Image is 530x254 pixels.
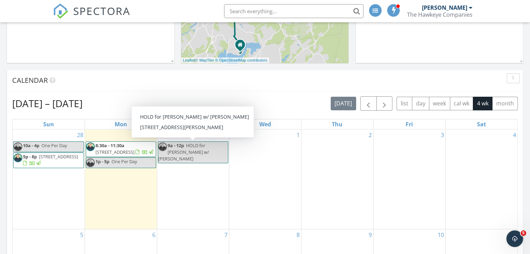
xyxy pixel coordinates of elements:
a: Go to October 4, 2025 [512,129,517,141]
img: danny_new.jpg [86,158,95,167]
iframe: Intercom live chat [506,230,523,247]
img: danny_new.jpg [14,153,22,162]
img: The Best Home Inspection Software - Spectora [53,3,68,19]
a: Go to September 28, 2025 [76,129,85,141]
button: day [412,97,429,110]
a: © MapTiler [195,58,214,62]
span: 5 [521,230,526,236]
a: © OpenStreetMap contributors [215,58,267,62]
span: One Per Day [41,142,67,149]
td: Go to October 2, 2025 [301,129,373,229]
a: Go to October 2, 2025 [367,129,373,141]
a: Go to September 29, 2025 [148,129,157,141]
a: 8:30a - 11:30a [STREET_ADDRESS] [95,142,154,155]
a: 5p - 8p [STREET_ADDRESS] [23,153,78,166]
button: list [397,97,412,110]
a: Monday [113,119,129,129]
button: Previous [360,96,377,111]
td: Go to October 1, 2025 [229,129,301,229]
button: week [429,97,450,110]
a: Go to October 9, 2025 [367,229,373,240]
a: 8:30a - 11:30a [STREET_ADDRESS] [86,141,156,157]
a: Saturday [476,119,487,129]
a: Go to October 1, 2025 [295,129,301,141]
a: Go to October 5, 2025 [79,229,85,240]
span: [STREET_ADDRESS] [95,149,135,155]
a: Go to September 30, 2025 [220,129,229,141]
button: [DATE] [331,97,356,110]
div: The Hawkeye Companies [407,11,473,18]
a: SPECTORA [53,9,130,24]
a: 5p - 8p [STREET_ADDRESS] [13,152,84,168]
a: Tuesday [186,119,199,129]
a: Go to October 3, 2025 [439,129,445,141]
a: Thursday [330,119,344,129]
div: [PERSON_NAME] [422,4,467,11]
span: SPECTORA [73,3,130,18]
a: Friday [404,119,414,129]
a: Go to October 7, 2025 [223,229,229,240]
span: 10a - 4p [23,142,39,149]
td: Go to September 30, 2025 [157,129,229,229]
a: Go to October 10, 2025 [436,229,445,240]
span: 1p - 5p [95,158,109,165]
a: Sunday [42,119,55,129]
a: Go to October 8, 2025 [295,229,301,240]
a: Go to October 11, 2025 [508,229,517,240]
img: danny_new.jpg [14,142,22,151]
div: 10 2nd Road, Marlborough MA 01752 [240,45,244,49]
button: Next [376,96,393,111]
span: [STREET_ADDRESS] [39,153,78,160]
a: Leaflet [183,58,194,62]
span: 8:30a - 11:30a [95,142,124,149]
td: Go to October 4, 2025 [445,129,517,229]
span: 5p - 8p [23,153,37,160]
span: One Per Day [112,158,137,165]
div: | [181,57,269,63]
td: Go to October 3, 2025 [373,129,445,229]
a: Wednesday [258,119,272,129]
button: cal wk [450,97,474,110]
td: Go to September 29, 2025 [85,129,157,229]
img: danny_new.jpg [158,142,167,151]
input: Search everything... [224,4,363,18]
td: Go to September 28, 2025 [13,129,85,229]
button: month [492,97,518,110]
span: Calendar [12,76,48,85]
img: danny_new.jpg [86,142,95,151]
span: HOLD for [PERSON_NAME] w/ [PERSON_NAME] [158,142,209,162]
button: 4 wk [473,97,492,110]
a: Go to October 6, 2025 [151,229,157,240]
h2: [DATE] – [DATE] [12,96,83,110]
span: 9a - 12p [168,142,184,149]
